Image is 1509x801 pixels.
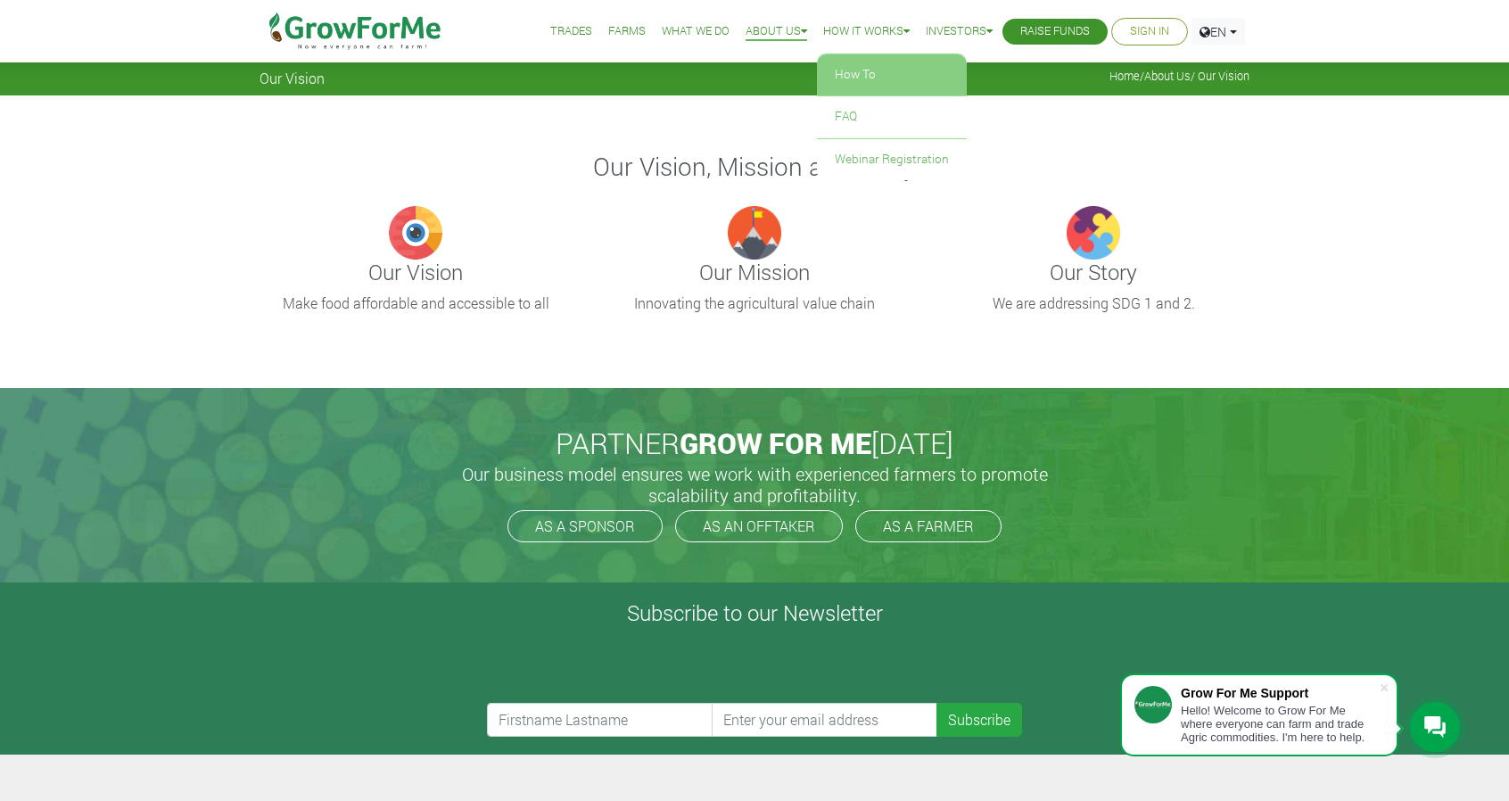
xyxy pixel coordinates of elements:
[855,510,1002,542] a: AS A FARMER
[260,260,572,285] h4: Our Vision
[1181,704,1379,744] div: Hello! Welcome to Grow For Me where everyone can farm and trade Agric commodities. I'm here to help.
[389,206,442,260] img: growforme image
[1144,69,1191,83] a: About Us
[22,600,1487,626] h4: Subscribe to our Newsletter
[507,510,663,542] a: AS A SPONSOR
[598,260,911,285] h4: Our Mission
[937,260,1249,285] h4: Our Story
[728,206,781,260] img: growforme image
[817,96,967,137] a: FAQ
[675,510,843,542] a: AS AN OFFTAKER
[1020,22,1090,41] a: Raise Funds
[550,22,592,41] a: Trades
[487,633,758,703] iframe: reCAPTCHA
[601,293,908,314] p: Innovating the agricultural value chain
[823,22,910,41] a: How it Works
[1109,70,1249,83] span: / / Our Vision
[680,424,871,462] span: GROW FOR ME
[1067,206,1120,260] img: growforme image
[817,139,967,180] a: Webinar Registration
[926,22,993,41] a: Investors
[442,463,1067,506] h5: Our business model ensures we work with experienced farmers to promote scalability and profitabil...
[608,22,646,41] a: Farms
[487,703,713,737] input: Firstname Lastname
[662,22,730,41] a: What We Do
[1109,69,1140,83] a: Home
[267,426,1242,460] h2: PARTNER [DATE]
[746,22,807,41] a: About Us
[262,152,1247,182] h3: Our Vision, Mission and Story
[260,70,325,87] span: Our Vision
[262,293,569,314] p: Make food affordable and accessible to all
[817,54,967,95] a: How To
[940,293,1247,314] p: We are addressing SDG 1 and 2.
[1130,22,1169,41] a: Sign In
[1192,18,1245,45] a: EN
[936,703,1022,737] button: Subscribe
[1181,686,1379,700] div: Grow For Me Support
[712,703,938,737] input: Enter your email address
